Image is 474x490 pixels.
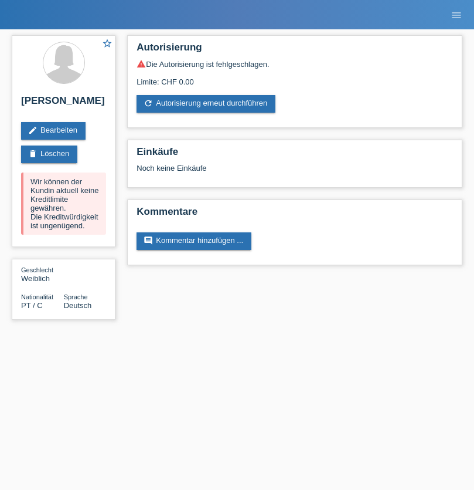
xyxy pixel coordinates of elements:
i: edit [28,126,37,135]
a: commentKommentar hinzufügen ... [137,232,251,250]
div: Noch keine Einkäufe [137,164,453,181]
i: menu [451,9,462,21]
h2: [PERSON_NAME] [21,95,106,113]
span: Nationalität [21,293,53,300]
div: Weiblich [21,265,64,283]
span: Portugal / C / 18.07.2013 [21,301,43,310]
span: Deutsch [64,301,92,310]
h2: Autorisierung [137,42,453,59]
div: Limite: CHF 0.00 [137,69,453,86]
a: deleteLöschen [21,146,77,163]
div: Die Autorisierung ist fehlgeschlagen. [137,59,453,69]
div: Wir können der Kundin aktuell keine Kreditlimite gewähren. Die Kreditwürdigkeit ist ungenügend. [21,173,106,235]
h2: Einkäufe [137,146,453,164]
span: Sprache [64,293,88,300]
i: delete [28,149,37,158]
span: Geschlecht [21,266,53,273]
a: editBearbeiten [21,122,86,140]
a: refreshAutorisierung erneut durchführen [137,95,275,113]
a: star_border [102,38,112,50]
a: menu [445,11,468,18]
i: star_border [102,38,112,49]
i: refresh [144,99,153,108]
h2: Kommentare [137,206,453,224]
i: comment [144,236,153,245]
i: warning [137,59,146,69]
